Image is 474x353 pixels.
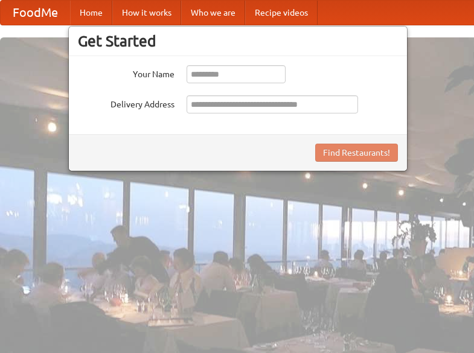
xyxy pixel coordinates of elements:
[70,1,112,25] a: Home
[78,95,175,110] label: Delivery Address
[112,1,181,25] a: How it works
[1,1,70,25] a: FoodMe
[245,1,318,25] a: Recipe videos
[78,65,175,80] label: Your Name
[78,32,398,50] h3: Get Started
[315,144,398,162] button: Find Restaurants!
[181,1,245,25] a: Who we are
